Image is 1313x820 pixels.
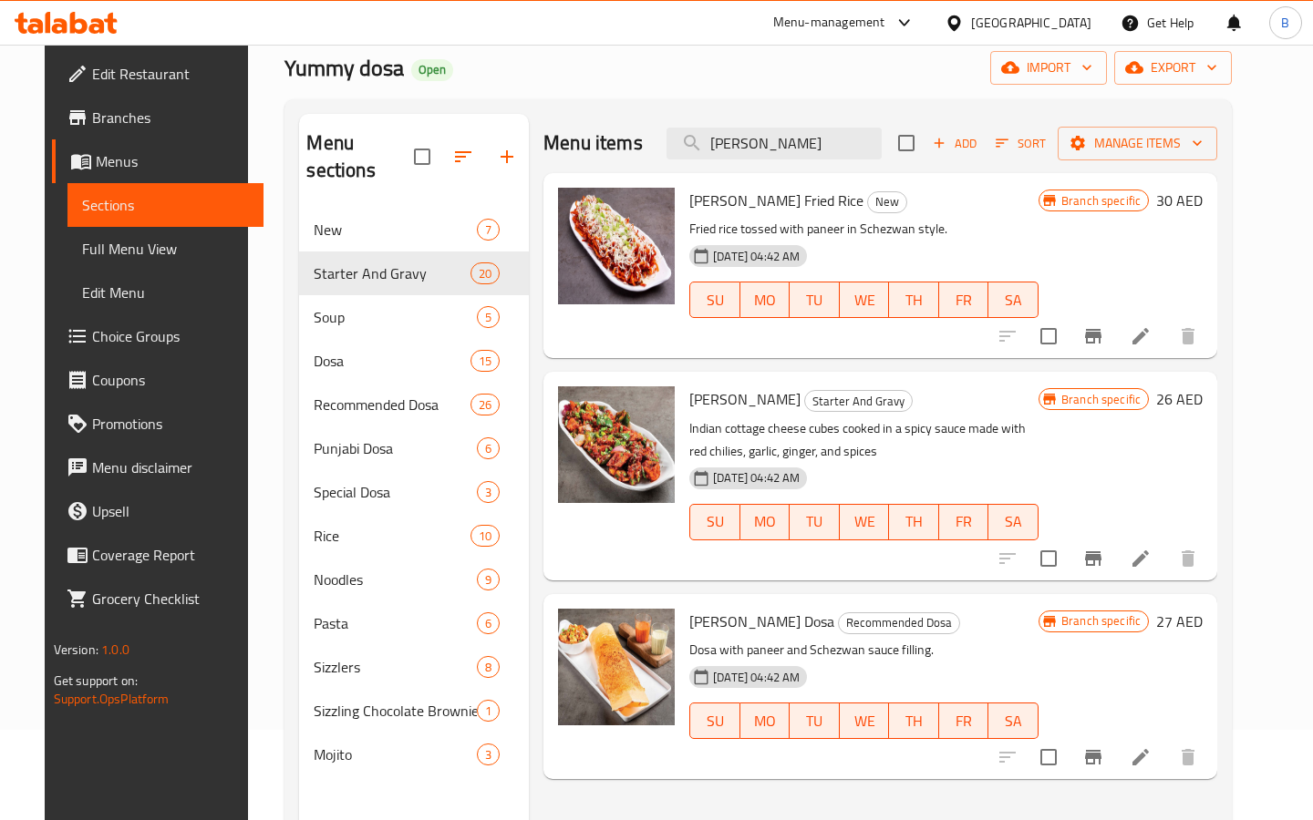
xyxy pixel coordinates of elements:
a: Menus [52,139,264,183]
span: Sort [996,133,1046,154]
span: Edit Menu [82,282,249,303]
p: Dosa with paneer and Schezwan sauce filling. [689,639,1039,661]
div: Menu-management [773,12,885,34]
p: Indian cottage cheese cubes cooked in a spicy sauce made with red chilies, garlic, ginger, and sp... [689,417,1039,463]
span: [DATE] 04:42 AM [706,469,807,487]
span: Recommended Dosa [314,394,470,415]
div: items [477,306,500,328]
h6: 30 AED [1156,188,1203,213]
span: New [868,191,906,212]
span: export [1129,56,1217,79]
span: Special Dosa [314,481,477,503]
button: SA [988,702,1039,739]
span: TU [797,287,832,313]
span: WE [847,708,883,734]
span: Edit Restaurant [92,63,249,85]
div: Recommended Dosa26 [299,383,529,426]
button: export [1114,51,1232,85]
span: TH [896,287,932,313]
a: Edit menu item [1130,325,1152,347]
button: MO [740,282,791,318]
span: 6 [478,615,499,632]
span: 1.0.0 [101,638,129,661]
span: Promotions [92,413,249,435]
button: Manage items [1058,127,1217,160]
button: Branch-specific-item [1071,537,1115,580]
a: Coupons [52,358,264,402]
span: Rice [314,525,470,547]
button: delete [1166,537,1210,580]
div: [GEOGRAPHIC_DATA] [971,13,1091,33]
div: items [477,481,500,503]
a: Menu disclaimer [52,446,264,489]
div: items [477,700,500,722]
div: Pasta6 [299,601,529,645]
span: WE [847,287,883,313]
button: import [990,51,1107,85]
div: Noodles [314,569,477,590]
button: SA [988,504,1039,540]
button: TU [790,282,840,318]
div: items [477,743,500,765]
div: Sizzlers [314,656,477,678]
a: Coverage Report [52,533,264,577]
a: Full Menu View [67,227,264,271]
div: Sizzling Chocolate Brownie [314,700,477,722]
button: delete [1166,314,1210,358]
div: Soup5 [299,295,529,339]
span: MO [748,708,783,734]
span: Yummy dosa [284,47,404,88]
span: SU [698,287,732,313]
div: Dosa [314,350,470,372]
span: Full Menu View [82,238,249,260]
a: Choice Groups [52,314,264,358]
div: items [470,262,500,284]
span: Sections [82,194,249,216]
button: FR [939,504,989,540]
div: items [477,656,500,678]
span: 1 [478,702,499,720]
a: Edit menu item [1130,548,1152,569]
span: Coupons [92,369,249,391]
img: Paneer Schezwan [558,386,675,503]
button: WE [840,702,890,739]
div: Sizzling Chocolate Brownie1 [299,689,529,733]
span: SA [996,508,1031,535]
button: SA [988,282,1039,318]
div: Starter And Gravy20 [299,251,529,295]
button: WE [840,282,890,318]
button: TH [889,282,939,318]
span: Select to update [1029,738,1068,776]
button: Add section [485,135,529,179]
span: SU [698,708,732,734]
span: Select section [887,124,925,162]
button: Sort [991,129,1050,158]
div: Dosa15 [299,339,529,383]
div: Special Dosa3 [299,470,529,514]
a: Edit menu item [1130,746,1152,768]
span: New [314,219,477,241]
span: Mojito [314,743,477,765]
span: Sort sections [441,135,485,179]
span: Branch specific [1054,612,1148,630]
div: Noodles9 [299,558,529,601]
button: TU [790,504,840,540]
span: 26 [471,396,499,414]
span: Coverage Report [92,544,249,566]
span: Punjabi Dosa [314,437,477,459]
span: 20 [471,265,499,282]
span: Upsell [92,500,249,522]
span: Soup [314,306,477,328]
span: Add item [925,129,984,158]
a: Grocery Checklist [52,577,264,620]
button: TU [790,702,840,739]
button: TH [889,504,939,540]
span: WE [847,508,883,535]
nav: Menu sections [299,200,529,784]
span: Select all sections [403,138,441,176]
span: FR [946,508,982,535]
div: New7 [299,208,529,251]
span: TU [797,708,832,734]
a: Promotions [52,402,264,446]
